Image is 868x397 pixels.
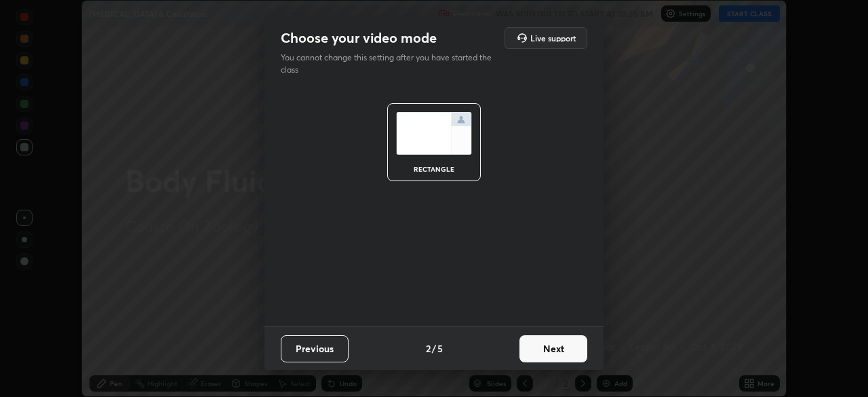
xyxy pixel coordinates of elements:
[426,341,431,356] h4: 2
[281,29,437,47] h2: Choose your video mode
[396,112,472,155] img: normalScreenIcon.ae25ed63.svg
[281,335,349,362] button: Previous
[530,34,576,42] h5: Live support
[519,335,587,362] button: Next
[437,341,443,356] h4: 5
[407,166,461,172] div: rectangle
[281,52,500,76] p: You cannot change this setting after you have started the class
[432,341,436,356] h4: /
